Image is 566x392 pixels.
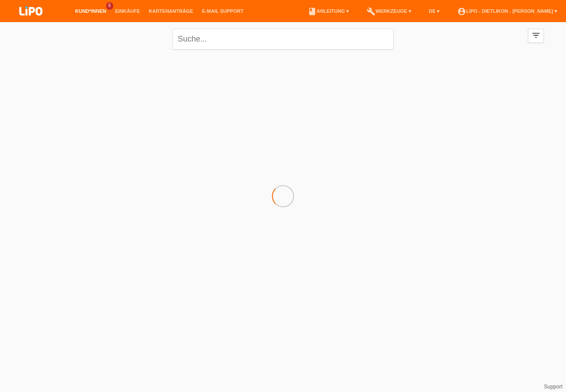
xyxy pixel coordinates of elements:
[198,8,248,14] a: E-Mail Support
[308,7,317,16] i: book
[453,8,562,14] a: account_circleLIPO - Dietlikon - [PERSON_NAME] ▾
[111,8,144,14] a: Einkäufe
[367,7,375,16] i: build
[544,384,562,390] a: Support
[424,8,444,14] a: DE ▾
[531,30,541,40] i: filter_list
[172,29,394,49] input: Suche...
[145,8,198,14] a: Kartenanträge
[71,8,111,14] a: Kund*innen
[106,2,113,10] span: 6
[362,8,416,14] a: buildWerkzeuge ▾
[303,8,353,14] a: bookAnleitung ▾
[9,18,53,25] a: LIPO pay
[457,7,466,16] i: account_circle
